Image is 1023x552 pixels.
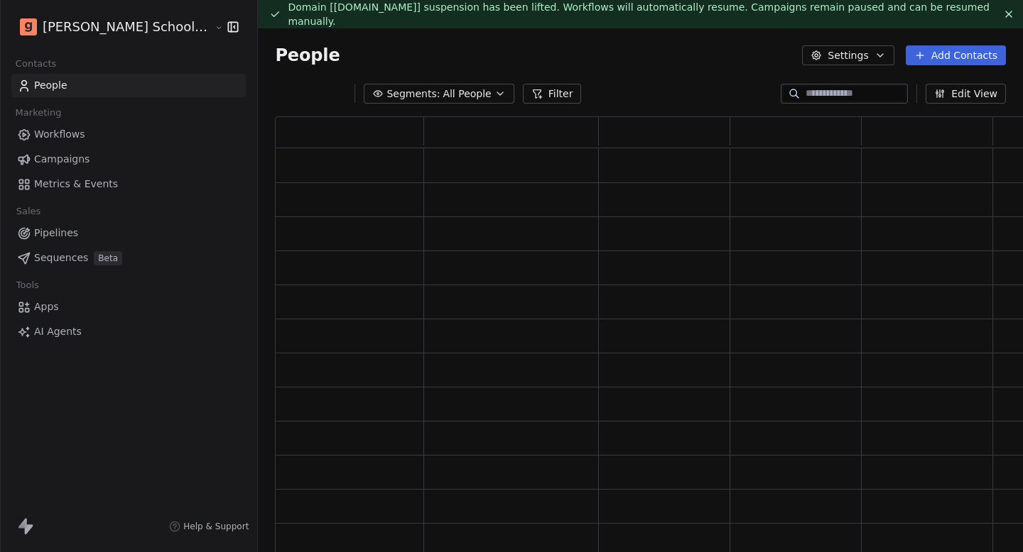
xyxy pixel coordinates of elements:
span: Apps [34,299,59,314]
span: Workflows [34,127,85,142]
a: Apps [11,295,246,319]
a: Workflows [11,123,246,146]
span: People [34,78,67,93]
button: Add Contacts [906,45,1006,65]
span: Campaigns [34,152,90,167]
span: Tools [10,275,45,296]
span: Sales [10,201,47,222]
span: All People [443,87,491,101]
a: Help & Support [169,521,249,532]
button: Edit View [926,84,1006,104]
span: Marketing [9,102,67,123]
button: [PERSON_NAME] School of Finance LLP [17,15,205,39]
span: Domain [[DOMAIN_NAME]] suspension has been lifted. Workflows will automatically resume. Campaigns... [288,1,990,27]
img: Goela%20School%20Logos%20(4).png [20,18,37,35]
a: AI Agents [11,320,246,343]
span: Segments: [386,87,440,101]
a: People [11,74,246,97]
span: Metrics & Events [34,177,118,192]
span: Beta [94,251,122,265]
span: AI Agents [34,324,82,339]
button: Filter [523,84,582,104]
span: [PERSON_NAME] School of Finance LLP [43,18,211,36]
a: Metrics & Events [11,172,246,196]
span: Contacts [9,53,63,74]
span: Help & Support [183,521,249,532]
span: Pipelines [34,226,78,241]
span: People [275,45,340,66]
button: Settings [802,45,894,65]
a: SequencesBeta [11,246,246,270]
span: Sequences [34,250,88,265]
a: Pipelines [11,221,246,245]
a: Campaigns [11,148,246,171]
